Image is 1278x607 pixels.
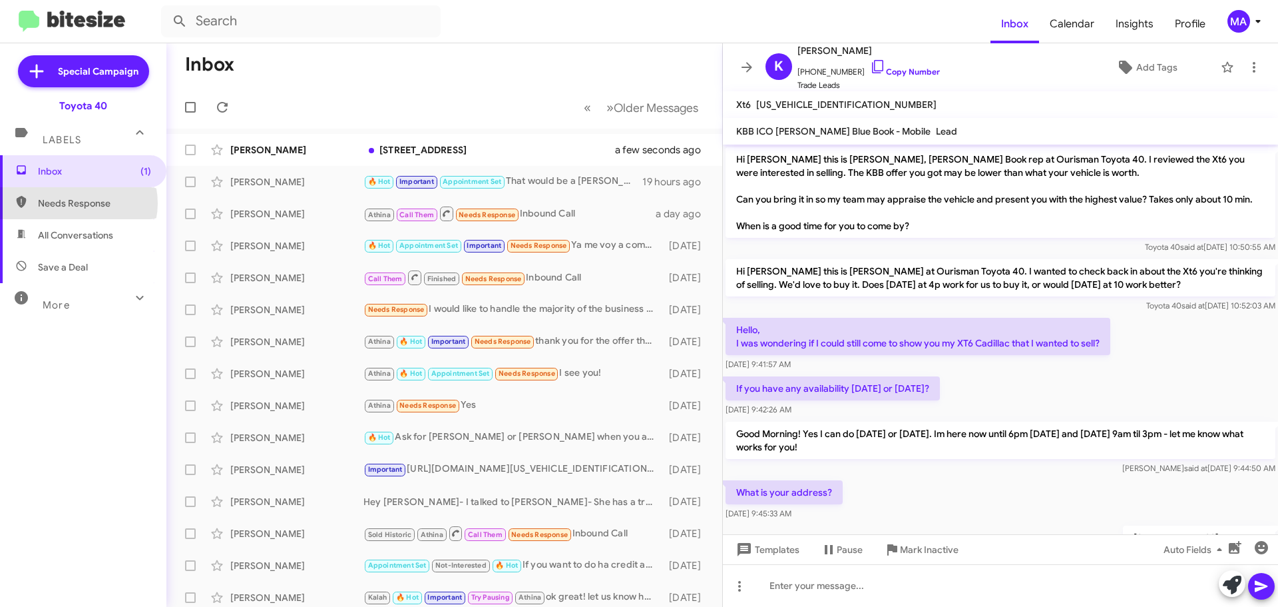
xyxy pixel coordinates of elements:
[368,305,425,314] span: Needs Response
[368,337,391,346] span: Athina
[1078,55,1214,79] button: Add Tags
[662,463,712,476] div: [DATE]
[726,376,940,400] p: If you have any availability [DATE] or [DATE]?
[363,302,662,317] div: I would like to handle the majority of the business over the phone and when I come in I will be m...
[59,99,107,113] div: Toyota 40
[368,561,427,570] span: Appointment Set
[363,398,662,413] div: Yes
[736,125,931,137] span: KBB ICO [PERSON_NAME] Blue Book - Mobile
[584,99,591,116] span: «
[230,239,363,253] div: [PERSON_NAME]
[363,430,662,445] div: Ask for [PERSON_NAME] or [PERSON_NAME] when you arrive.
[427,593,462,602] span: Important
[38,197,151,210] span: Needs Response
[58,65,138,78] span: Special Campaign
[598,94,706,121] button: Next
[399,369,422,378] span: 🔥 Hot
[1181,301,1205,310] span: said at
[797,79,940,92] span: Trade Leads
[363,174,642,189] div: That would be a [PERSON_NAME] question. Ill have her text you
[363,462,662,477] div: [URL][DOMAIN_NAME][US_VEHICLE_IDENTIFICATION_NUMBER]
[230,271,363,285] div: [PERSON_NAME]
[837,538,863,562] span: Pause
[368,275,403,283] span: Call Them
[38,229,113,242] span: All Conversations
[726,422,1275,459] p: Good Morning! Yes I can do [DATE] or [DATE]. Im here now until 6pm [DATE] and [DATE] 9am til 3pm ...
[368,241,391,250] span: 🔥 Hot
[662,559,712,572] div: [DATE]
[230,367,363,380] div: [PERSON_NAME]
[797,43,940,59] span: [PERSON_NAME]
[363,143,632,157] div: [STREET_ADDRESS]
[662,335,712,348] div: [DATE]
[230,495,363,508] div: [PERSON_NAME]
[656,207,712,221] div: a day ago
[230,303,363,316] div: [PERSON_NAME]
[363,238,662,253] div: Ya me voy a comunicar con el
[230,591,363,604] div: [PERSON_NAME]
[465,275,522,283] span: Needs Response
[726,480,843,504] p: What is your address?
[230,431,363,444] div: [PERSON_NAME]
[38,165,151,178] span: Inbox
[396,593,419,602] span: 🔥 Hot
[363,590,662,605] div: ok great! let us know how we can help
[431,369,490,378] span: Appointment Set
[797,59,940,79] span: [PHONE_NUMBER]
[736,99,751,111] span: Xt6
[662,399,712,412] div: [DATE]
[1164,5,1216,43] a: Profile
[368,177,391,186] span: 🔥 Hot
[576,94,706,121] nav: Page navigation example
[368,211,391,219] span: Athina
[1123,526,1275,550] p: [STREET_ADDRESS]
[576,94,599,121] button: Previous
[230,399,363,412] div: [PERSON_NAME]
[427,275,457,283] span: Finished
[726,404,791,414] span: [DATE] 9:42:26 AM
[230,143,363,157] div: [PERSON_NAME]
[662,303,712,316] div: [DATE]
[459,211,515,219] span: Needs Response
[435,561,487,570] span: Not-Interested
[1164,538,1227,562] span: Auto Fields
[870,67,940,77] a: Copy Number
[810,538,873,562] button: Pause
[471,593,510,602] span: Try Pausing
[368,530,412,539] span: Sold Historic
[662,239,712,253] div: [DATE]
[511,530,568,539] span: Needs Response
[363,366,662,381] div: I see you!
[662,367,712,380] div: [DATE]
[399,241,458,250] span: Appointment Set
[873,538,969,562] button: Mark Inactive
[519,593,541,602] span: Athina
[399,337,422,346] span: 🔥 Hot
[230,463,363,476] div: [PERSON_NAME]
[662,591,712,604] div: [DATE]
[363,269,662,286] div: Inbound Call
[1227,10,1250,33] div: MA
[38,261,88,274] span: Save a Deal
[1216,10,1263,33] button: MA
[18,55,149,87] a: Special Campaign
[363,205,656,222] div: Inbound Call
[475,337,531,346] span: Needs Response
[468,530,503,539] span: Call Them
[43,134,81,146] span: Labels
[726,508,791,518] span: [DATE] 9:45:33 AM
[368,369,391,378] span: Athina
[230,175,363,189] div: [PERSON_NAME]
[662,431,712,444] div: [DATE]
[990,5,1039,43] a: Inbox
[1039,5,1105,43] span: Calendar
[1122,463,1275,473] span: [PERSON_NAME] [DATE] 9:44:50 AM
[185,54,234,75] h1: Inbox
[1184,463,1207,473] span: said at
[161,5,441,37] input: Search
[642,175,712,189] div: 19 hours ago
[368,593,387,602] span: Kalah
[140,165,151,178] span: (1)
